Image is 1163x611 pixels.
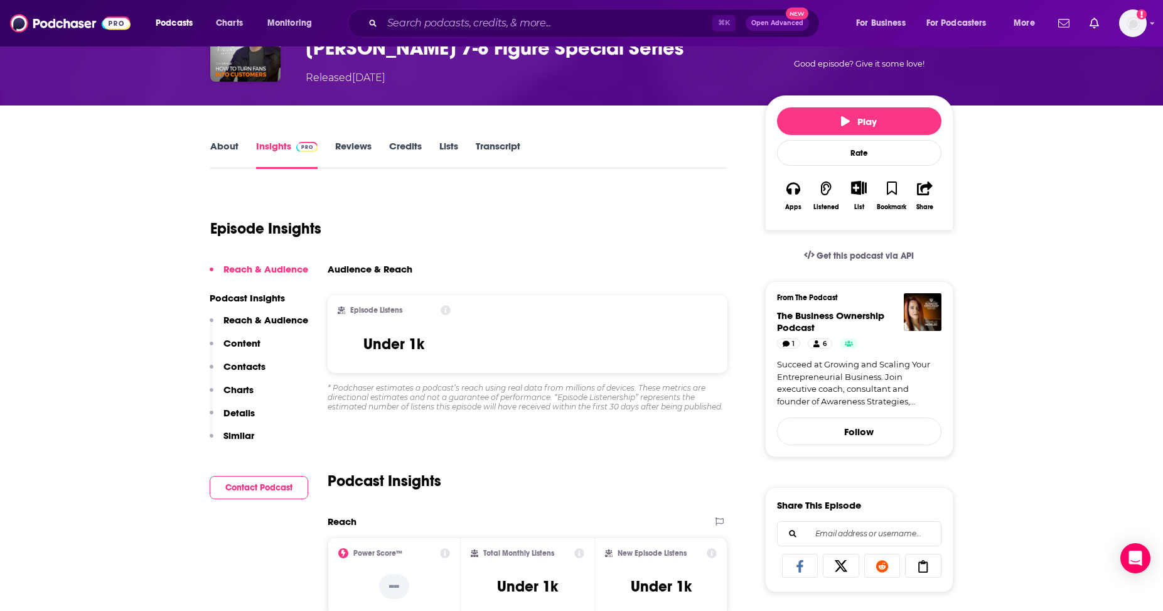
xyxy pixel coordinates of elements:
[210,292,308,304] p: Podcast Insights
[810,173,842,219] button: Listened
[751,20,803,26] span: Open Advanced
[223,407,255,419] p: Details
[926,14,987,32] span: For Podcasters
[256,140,318,169] a: InsightsPodchaser Pro
[792,338,795,350] span: 1
[379,574,409,599] p: --
[360,9,832,38] div: Search podcasts, credits, & more...
[306,70,385,85] div: Released [DATE]
[782,554,818,578] a: Share on Facebook
[1137,9,1147,19] svg: Add a profile image
[777,521,941,546] div: Search followers
[918,13,1005,33] button: open menu
[156,14,193,32] span: Podcasts
[328,472,441,490] h2: Podcast Insights
[497,577,558,596] h3: Under 1k
[785,203,801,211] div: Apps
[210,219,321,238] h1: Episode Insights
[904,293,941,331] img: The Business Ownership Podcast
[223,384,254,396] p: Charts
[786,8,808,19] span: New
[353,549,402,558] h2: Power Score™
[216,14,243,32] span: Charts
[223,263,308,275] p: Reach & Audience
[908,173,941,219] button: Share
[476,140,520,169] a: Transcript
[856,14,906,32] span: For Business
[808,338,832,349] a: 6
[813,203,839,211] div: Listened
[712,15,736,31] span: ⌘ K
[363,335,424,354] h3: Under 1k
[389,140,422,169] a: Credits
[223,360,265,372] p: Contacts
[916,203,933,211] div: Share
[777,293,931,302] h3: From The Podcast
[10,11,131,35] img: Podchaser - Follow, Share and Rate Podcasts
[1005,13,1051,33] button: open menu
[631,577,692,596] h3: Under 1k
[841,116,877,127] span: Play
[223,430,254,441] p: Similar
[842,173,875,219] div: Show More ButtonList
[864,554,901,578] a: Share on Reddit
[823,338,827,350] span: 6
[483,549,554,558] h2: Total Monthly Listens
[296,142,318,152] img: Podchaser Pro
[382,13,712,33] input: Search podcasts, credits, & more...
[777,173,810,219] button: Apps
[1053,13,1075,34] a: Show notifications dropdown
[147,13,209,33] button: open menu
[777,418,941,445] button: Follow
[746,16,809,31] button: Open AdvancedNew
[350,306,402,315] h2: Episode Listens
[788,522,931,546] input: Email address or username...
[208,13,250,33] a: Charts
[223,314,308,326] p: Reach & Audience
[777,140,941,166] div: Rate
[846,181,872,195] button: Show More Button
[823,554,859,578] a: Share on X/Twitter
[777,499,861,511] h3: Share This Episode
[335,140,372,169] a: Reviews
[210,384,254,407] button: Charts
[777,310,884,333] a: The Business Ownership Podcast
[905,554,941,578] a: Copy Link
[439,140,458,169] a: Lists
[1120,543,1150,573] div: Open Intercom Messenger
[210,476,308,499] button: Contact Podcast
[210,360,265,384] button: Contacts
[1014,14,1035,32] span: More
[328,263,412,275] h3: Audience & Reach
[210,263,308,286] button: Reach & Audience
[223,337,260,349] p: Content
[777,359,941,408] a: Succeed at Growing and Scaling Your Entrepreneurial Business. Join executive coach, consultant an...
[267,14,312,32] span: Monitoring
[777,338,801,349] a: 1
[777,107,941,135] button: Play
[328,383,728,411] div: * Podchaser estimates a podcast’s reach using real data from millions of devices. These metrics a...
[210,337,260,360] button: Content
[876,173,908,219] button: Bookmark
[854,203,864,211] div: List
[794,59,925,68] span: Good episode? Give it some love!
[210,430,254,453] button: Similar
[210,314,308,337] button: Reach & Audience
[618,549,687,558] h2: New Episode Listens
[1119,9,1147,37] img: User Profile
[794,241,925,271] a: Get this podcast via API
[210,11,281,82] img: How to Turn Fans Into Customers - Jon Davids 7-8 Figure Special Series
[210,407,255,430] button: Details
[259,13,328,33] button: open menu
[1119,9,1147,37] span: Logged in as RobynHayley
[1085,13,1104,34] a: Show notifications dropdown
[1119,9,1147,37] button: Show profile menu
[877,203,906,211] div: Bookmark
[847,13,921,33] button: open menu
[328,516,356,527] h2: Reach
[817,251,914,261] span: Get this podcast via API
[210,140,238,169] a: About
